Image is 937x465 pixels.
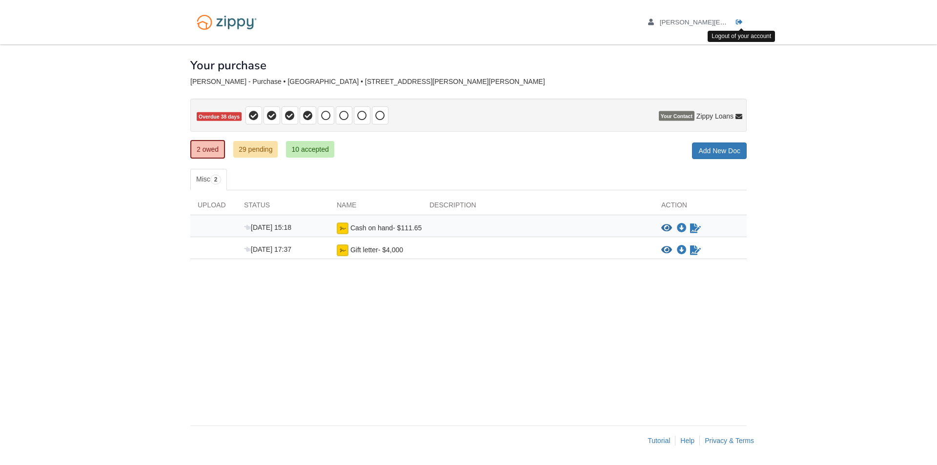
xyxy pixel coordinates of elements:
[660,19,880,26] span: tammy.vestal@yahoo.com
[190,10,263,35] img: Logo
[350,246,403,254] span: Gift letter- $4,000
[654,200,747,215] div: Action
[705,437,754,445] a: Privacy & Terms
[689,222,702,234] a: Waiting for your co-borrower to e-sign
[661,245,672,255] button: View Gift letter- $4,000
[648,19,880,28] a: edit profile
[197,112,242,121] span: Overdue 38 days
[190,169,227,190] a: Misc
[661,223,672,233] button: View Cash on hand- $111.65
[337,244,348,256] img: esign
[337,222,348,234] img: esign icon
[677,224,687,232] a: Download Cash on hand- $111.65
[648,437,670,445] a: Tutorial
[190,140,225,159] a: 2 owed
[244,223,291,231] span: [DATE] 15:18
[190,78,747,86] div: [PERSON_NAME] - Purchase • [GEOGRAPHIC_DATA] • [STREET_ADDRESS][PERSON_NAME][PERSON_NAME]
[244,245,291,253] span: [DATE] 17:37
[708,31,775,42] div: Logout of your account
[689,244,702,256] a: Waiting for your co-borrower to e-sign
[286,141,334,158] a: 10 accepted
[237,200,329,215] div: Status
[677,246,687,254] a: Download Gift letter- $4,000
[190,59,266,72] h1: Your purchase
[190,200,237,215] div: Upload
[692,142,747,159] a: Add New Doc
[233,141,278,158] a: 29 pending
[680,437,694,445] a: Help
[659,111,694,121] span: Your Contact
[329,200,422,215] div: Name
[422,200,654,215] div: Description
[350,224,422,232] span: Cash on hand- $111.65
[696,111,733,121] span: Zippy Loans
[736,19,747,28] a: Log out
[210,175,222,184] span: 2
